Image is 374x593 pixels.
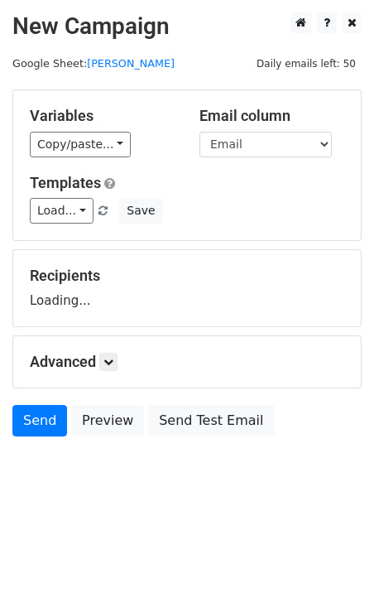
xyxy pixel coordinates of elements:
[30,107,175,125] h5: Variables
[251,55,362,73] span: Daily emails left: 50
[30,132,131,157] a: Copy/paste...
[199,107,344,125] h5: Email column
[251,57,362,70] a: Daily emails left: 50
[119,198,162,224] button: Save
[30,174,101,191] a: Templates
[87,57,175,70] a: [PERSON_NAME]
[71,405,144,436] a: Preview
[148,405,274,436] a: Send Test Email
[30,198,93,224] a: Load...
[12,57,175,70] small: Google Sheet:
[12,12,362,41] h2: New Campaign
[30,267,344,285] h5: Recipients
[12,405,67,436] a: Send
[30,353,344,371] h5: Advanced
[30,267,344,310] div: Loading...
